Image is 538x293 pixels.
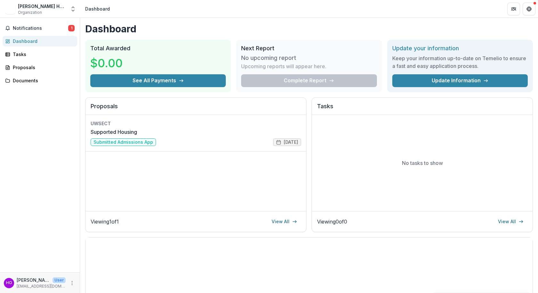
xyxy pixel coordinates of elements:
[13,26,68,31] span: Notifications
[13,38,72,45] div: Dashboard
[18,3,66,10] div: [PERSON_NAME] House, Inc.
[241,54,296,61] h3: No upcoming report
[3,49,77,60] a: Tasks
[85,23,533,35] h1: Dashboard
[402,159,443,167] p: No tasks to show
[241,62,326,70] p: Upcoming reports will appear here.
[18,10,42,15] span: Organization
[494,216,527,227] a: View All
[91,218,119,225] p: Viewing 1 of 1
[241,45,377,52] h2: Next Report
[90,74,226,87] button: See All Payments
[317,218,347,225] p: Viewing 0 of 0
[3,62,77,73] a: Proposals
[3,23,77,33] button: Notifications1
[13,77,72,84] div: Documents
[3,75,77,86] a: Documents
[317,103,527,115] h2: Tasks
[90,54,138,72] h3: $0.00
[6,281,12,285] div: Heather O'Connor
[68,279,76,287] button: More
[523,3,535,15] button: Get Help
[90,45,226,52] h2: Total Awarded
[392,74,528,87] a: Update Information
[68,25,75,31] span: 1
[13,51,72,58] div: Tasks
[85,5,110,12] div: Dashboard
[91,128,137,136] a: Supported Housing
[91,103,301,115] h2: Proposals
[53,277,66,283] p: User
[268,216,301,227] a: View All
[392,45,528,52] h2: Update your information
[17,283,66,289] p: [EMAIL_ADDRESS][DOMAIN_NAME]
[3,36,77,46] a: Dashboard
[5,4,15,14] img: Martin House, Inc.
[83,4,112,13] nav: breadcrumb
[13,64,72,71] div: Proposals
[17,277,50,283] p: [PERSON_NAME]
[507,3,520,15] button: Partners
[392,54,528,70] h3: Keep your information up-to-date on Temelio to ensure a fast and easy application process.
[69,3,77,15] button: Open entity switcher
